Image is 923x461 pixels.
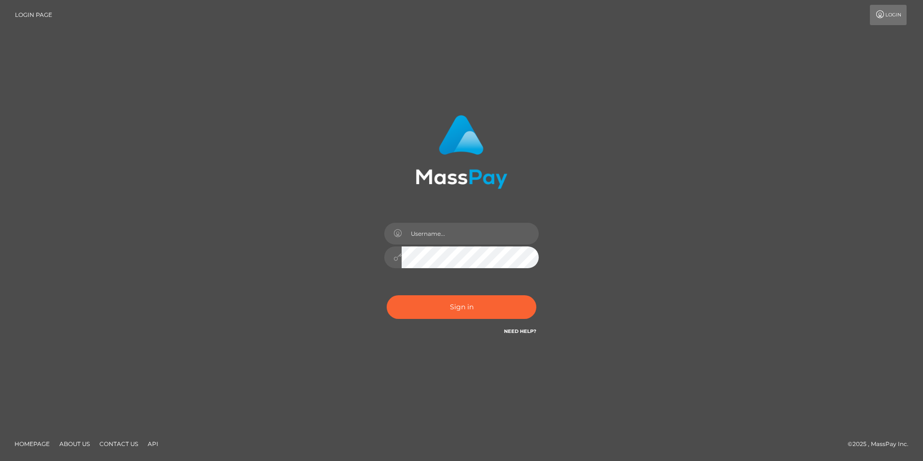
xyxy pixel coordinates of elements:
img: MassPay Login [416,115,507,189]
a: Login Page [15,5,52,25]
button: Sign in [387,295,536,319]
a: API [144,436,162,451]
a: About Us [56,436,94,451]
div: © 2025 , MassPay Inc. [848,439,916,449]
a: Login [870,5,907,25]
a: Need Help? [504,328,536,334]
a: Contact Us [96,436,142,451]
a: Homepage [11,436,54,451]
input: Username... [402,223,539,245]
